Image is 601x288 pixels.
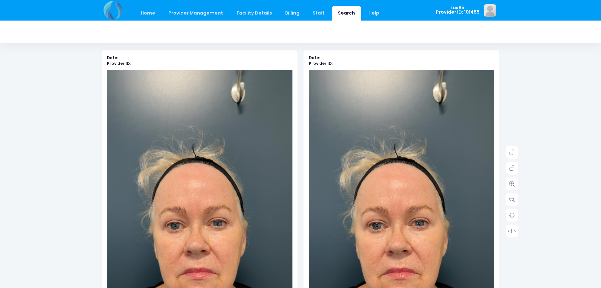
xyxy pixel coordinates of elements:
b: Date: [107,55,118,60]
a: > | < [506,224,518,237]
a: Home [135,6,162,21]
a: Help [362,6,385,21]
b: Provider ID: [309,61,333,66]
img: image [484,4,496,17]
a: Search [332,6,361,21]
b: Date: [309,55,320,60]
a: Staff [307,6,331,21]
a: Billing [279,6,305,21]
b: Provider ID: [107,61,131,66]
a: Provider Management [162,6,229,21]
span: LasAir Provider ID: 101485 [436,5,480,15]
a: Facility Details [230,6,278,21]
